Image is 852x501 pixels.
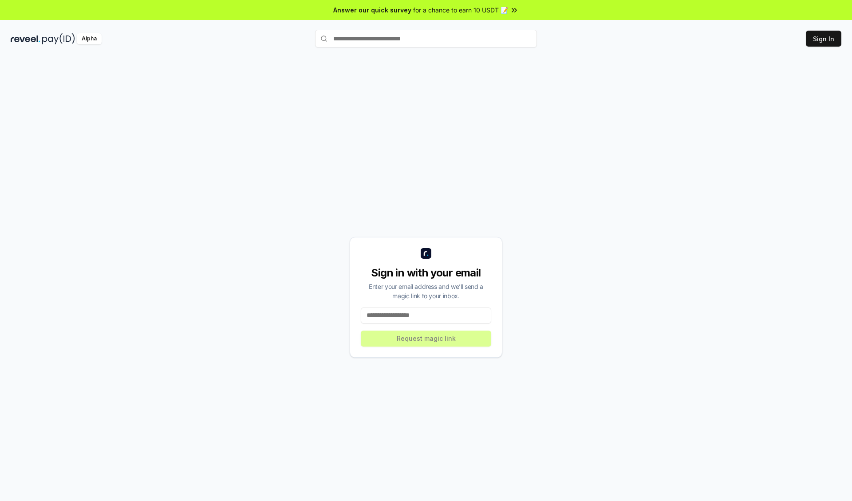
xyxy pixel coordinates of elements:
img: reveel_dark [11,33,40,44]
img: logo_small [421,248,431,259]
span: for a chance to earn 10 USDT 📝 [413,5,508,15]
span: Answer our quick survey [333,5,411,15]
button: Sign In [806,31,841,47]
div: Sign in with your email [361,266,491,280]
div: Enter your email address and we’ll send a magic link to your inbox. [361,282,491,300]
div: Alpha [77,33,102,44]
img: pay_id [42,33,75,44]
